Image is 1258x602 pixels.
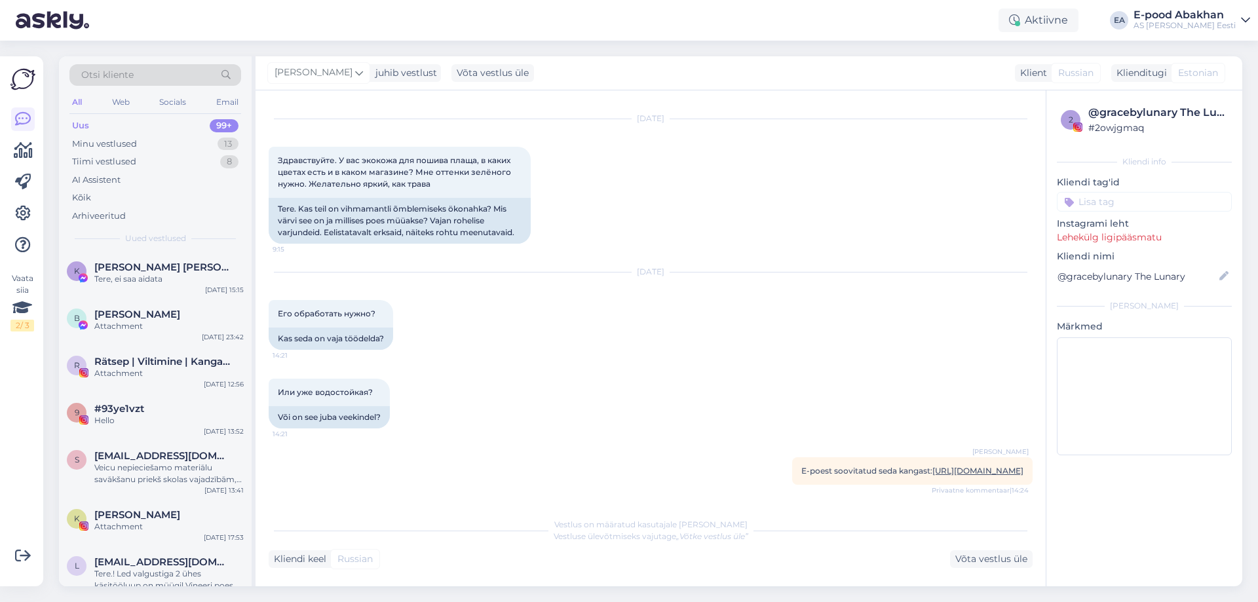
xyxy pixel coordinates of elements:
div: [DATE] 15:15 [205,285,244,295]
div: Tere. Kas teil on vihmamantli õmblemiseks ökonahka? Mis värvi see on ja millises poes müüakse? Va... [269,198,531,244]
span: Russian [1058,66,1094,80]
span: Или уже водостойкая? [278,387,373,397]
div: AI Assistent [72,174,121,187]
div: Attachment [94,320,244,332]
div: [DATE] 12:56 [204,379,244,389]
img: Askly Logo [10,67,35,92]
div: [DATE] [269,113,1033,124]
span: [PERSON_NAME] [275,66,353,80]
span: Estonian [1178,66,1218,80]
div: 13 [218,138,238,151]
div: Tiimi vestlused [72,155,136,168]
span: [PERSON_NAME] [972,447,1029,457]
div: 2 / 3 [10,320,34,331]
span: R [74,360,80,370]
span: K [74,514,80,523]
div: Minu vestlused [72,138,137,151]
div: [DATE] [269,266,1033,278]
div: Võta vestlus üle [950,550,1033,568]
span: В [74,313,80,323]
div: AS [PERSON_NAME] Eesti [1134,20,1236,31]
div: @gracebylunary The Lunary [1088,105,1228,121]
div: E-pood Abakhan [1134,10,1236,20]
div: 8 [220,155,238,168]
div: Või on see juba veekindel? [269,406,390,428]
div: [DATE] 17:53 [204,533,244,542]
span: Его обработать нужно? [278,309,375,318]
div: # 2owjgmaq [1088,121,1228,135]
span: Karl Eik Rebane [94,261,231,273]
span: K [74,266,80,276]
span: 2 [1069,115,1073,124]
div: Klienditugi [1111,66,1167,80]
p: Märkmed [1057,320,1232,333]
div: Web [109,94,132,111]
p: Kliendi nimi [1057,250,1232,263]
div: Attachment [94,521,244,533]
span: 14:21 [273,350,322,360]
span: Russian [337,552,373,566]
span: E-poest soovitatud seda kangast: [801,466,1023,476]
input: Lisa nimi [1058,269,1217,284]
div: Kõik [72,191,91,204]
div: Hello [94,415,244,426]
div: 99+ [210,119,238,132]
div: Arhiveeritud [72,210,126,223]
p: Instagrami leht [1057,217,1232,231]
div: Uus [72,119,89,132]
div: Klient [1015,66,1047,80]
span: #93ye1vzt [94,403,144,415]
a: [URL][DOMAIN_NAME] [932,466,1023,476]
a: E-pood AbakhanAS [PERSON_NAME] Eesti [1134,10,1250,31]
div: juhib vestlust [370,66,437,80]
span: Otsi kliente [81,68,134,82]
div: Võta vestlus üle [451,64,534,82]
div: Email [214,94,241,111]
span: Uued vestlused [125,233,186,244]
div: Socials [157,94,189,111]
div: EA [1110,11,1128,29]
div: [DATE] 13:41 [204,485,244,495]
input: Lisa tag [1057,192,1232,212]
span: 9 [75,407,79,417]
span: Rätsep | Viltimine | Kangastelgedel kudumine [94,356,231,367]
div: Veicu nepieciešamo materiālu savākšanu priekš skolas vajadzībām, būs vajadzīga pavadzīme Rīgas 86... [94,462,244,485]
div: Kliendi info [1057,156,1232,168]
div: Vaata siia [10,273,34,331]
div: [PERSON_NAME] [1057,300,1232,312]
span: s [75,455,79,464]
p: Lehekülg ligipääsmatu [1057,231,1232,244]
span: Katrina Randma [94,509,180,521]
div: [DATE] 13:52 [204,426,244,436]
i: „Võtke vestlus üle” [676,531,748,541]
div: Aktiivne [999,9,1078,32]
span: Виктор Стриков [94,309,180,320]
div: Kliendi keel [269,552,326,566]
div: [DATE] 23:42 [202,332,244,342]
span: Vestlus on määratud kasutajale [PERSON_NAME] [554,519,748,529]
div: Tere, ei saa aidata [94,273,244,285]
span: Vestluse ülevõtmiseks vajutage [554,531,748,541]
p: Kliendi tag'id [1057,176,1232,189]
div: Attachment [94,367,244,379]
span: Privaatne kommentaar | 14:24 [932,485,1029,495]
span: 9:15 [273,244,322,254]
span: llepp85@gmail.com [94,556,231,568]
div: Tere.! Led valgustiga 2 ühes käsitööluup on müügil Vineeri poes või kus poes oleks see saadaval? [94,568,244,592]
span: Здравствуйте. У вас экокожа для пошива плаща, в каких цветах есть и в каком магазине? Мне оттенки... [278,155,513,189]
div: All [69,94,85,111]
span: l [75,561,79,571]
span: smaragts9@inbox.lv [94,450,231,462]
div: Kas seda on vaja töödelda? [269,328,393,350]
span: 14:21 [273,429,322,439]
